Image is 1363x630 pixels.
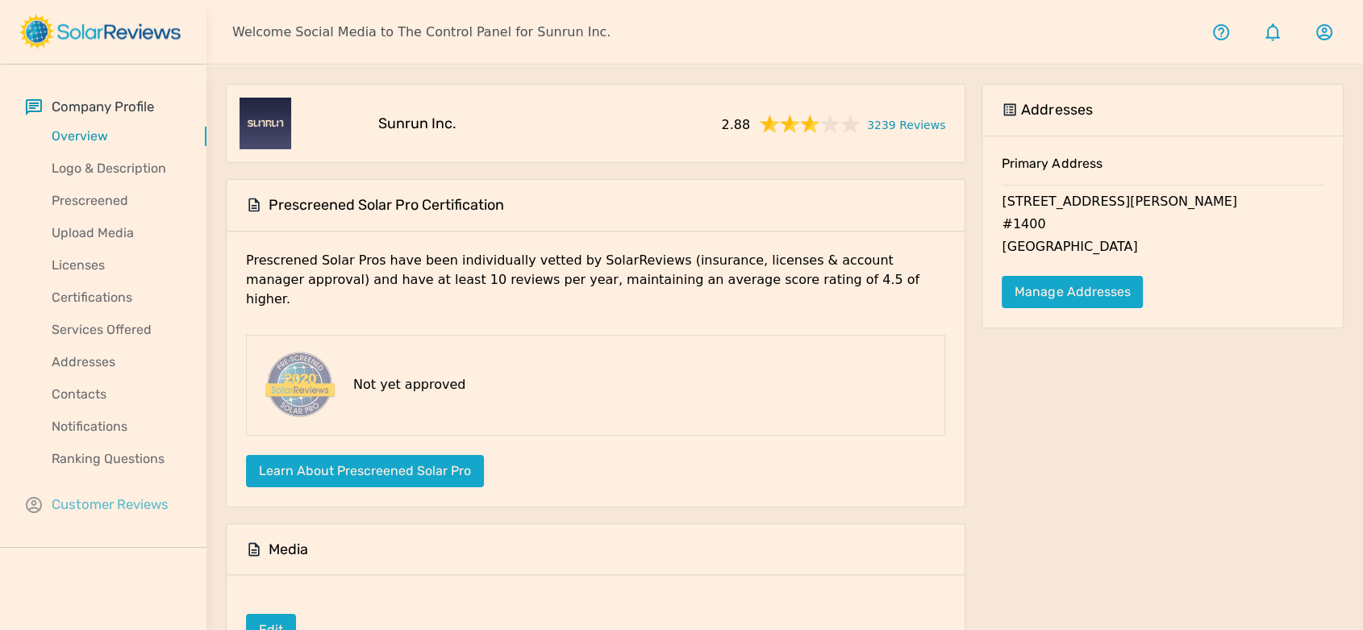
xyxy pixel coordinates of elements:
[721,112,750,135] span: 2.88
[269,540,308,559] h5: Media
[1002,192,1323,215] p: [STREET_ADDRESS][PERSON_NAME]
[26,185,206,217] a: Prescreened
[26,127,206,146] p: Overview
[1002,156,1323,185] h6: Primary Address
[26,282,206,314] a: Certifications
[26,443,206,475] a: Ranking Questions
[1002,276,1143,308] a: Manage Addresses
[26,152,206,185] a: Logo & Description
[26,378,206,411] a: Contacts
[26,256,206,275] p: Licenses
[26,353,206,372] p: Addresses
[26,288,206,307] p: Certifications
[1002,215,1323,237] p: #1400
[26,223,206,243] p: Upload Media
[246,463,484,478] a: Learn about Prescreened Solar Pro
[378,115,456,133] h5: Sunrun Inc.
[26,120,206,152] a: Overview
[1002,237,1323,260] p: [GEOGRAPHIC_DATA]
[26,320,206,340] p: Services Offered
[246,251,945,322] p: Prescrened Solar Pros have been individually vetted by SolarReviews (insurance, licenses & accoun...
[26,449,206,469] p: Ranking Questions
[26,191,206,211] p: Prescreened
[246,455,484,487] button: Learn about Prescreened Solar Pro
[26,385,206,404] p: Contacts
[26,411,206,443] a: Notifications
[269,196,504,215] h5: Prescreened Solar Pro Certification
[1021,101,1092,119] h5: Addresses
[26,346,206,378] a: Addresses
[26,314,206,346] a: Services Offered
[260,348,337,422] img: prescreened-badge.png
[26,249,206,282] a: Licenses
[26,217,206,249] a: Upload Media
[232,23,611,42] p: Welcome Social Media to The Control Panel for Sunrun Inc.
[353,375,465,394] p: Not yet approved
[52,494,169,515] p: Customer Reviews
[867,114,945,134] a: 3239 Reviews
[52,97,154,117] p: Company Profile
[26,417,206,436] p: Notifications
[26,159,206,178] p: Logo & Description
